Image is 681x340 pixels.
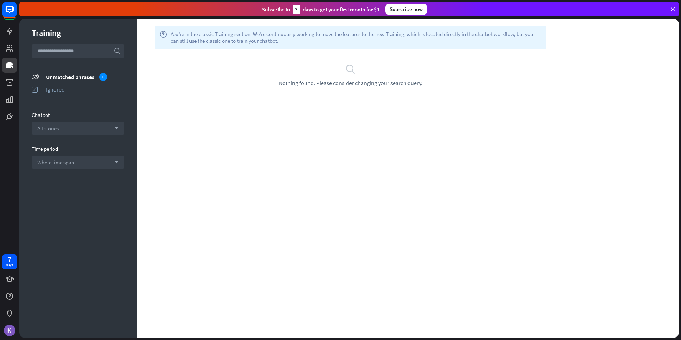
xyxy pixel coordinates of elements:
[2,254,17,269] a: 7 days
[32,145,124,152] div: Time period
[345,63,356,74] i: search
[37,125,59,132] span: All stories
[37,159,74,166] span: Whole time span
[279,79,422,87] span: Nothing found. Please consider changing your search query.
[99,73,107,81] div: 0
[32,86,39,93] i: ignored
[111,126,119,130] i: arrow_down
[385,4,427,15] div: Subscribe now
[32,73,39,81] i: unmatched_phrases
[262,5,380,14] div: Subscribe in days to get your first month for $1
[111,160,119,164] i: arrow_down
[171,31,541,44] span: You're in the classic Training section. We're continuously working to move the features to the ne...
[114,47,121,55] i: search
[6,3,27,24] button: Open LiveChat chat widget
[32,112,124,118] div: Chatbot
[46,86,124,93] div: Ignored
[160,31,167,44] i: help
[32,27,124,38] div: Training
[293,5,300,14] div: 3
[6,263,13,268] div: days
[46,73,124,81] div: Unmatched phrases
[8,256,11,263] div: 7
